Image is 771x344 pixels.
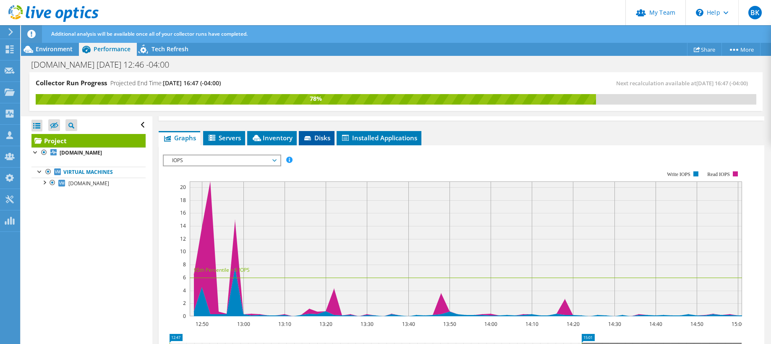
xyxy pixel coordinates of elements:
a: More [721,43,761,56]
a: Project [31,134,146,147]
text: 18 [180,197,186,204]
a: Virtual Machines [31,167,146,178]
span: Next recalculation available at [616,79,752,87]
a: [DOMAIN_NAME] [31,178,146,189]
text: 13:50 [443,320,456,328]
span: Performance [94,45,131,53]
text: 20 [180,184,186,191]
text: 6 [183,274,186,281]
b: [DOMAIN_NAME] [60,149,102,156]
span: BK [748,6,762,19]
span: Environment [36,45,73,53]
text: 16 [180,209,186,216]
h1: [DOMAIN_NAME] [DATE] 12:46 -04:00 [27,60,182,69]
a: [DOMAIN_NAME] [31,147,146,158]
span: Additional analysis will be available once all of your collector runs have completed. [51,30,248,37]
div: 78% [36,94,596,103]
text: 15:00 [731,320,744,328]
svg: \n [696,9,703,16]
span: Servers [207,134,241,142]
span: Installed Applications [341,134,417,142]
text: 14:10 [525,320,538,328]
text: 14:30 [608,320,621,328]
text: 4 [183,287,186,294]
span: Inventory [251,134,293,142]
text: 2 [183,299,186,307]
text: 13:40 [402,320,415,328]
span: [DOMAIN_NAME] [68,180,109,187]
text: 14:50 [690,320,703,328]
text: 14:00 [484,320,497,328]
text: 13:10 [278,320,291,328]
text: Write IOPS [667,171,690,177]
span: [DATE] 16:47 (-04:00) [696,79,748,87]
text: 95th Percentile = 6 IOPS [194,266,250,273]
span: Tech Refresh [152,45,188,53]
text: 13:00 [237,320,250,328]
text: Read IOPS [707,171,730,177]
a: Share [687,43,722,56]
text: 14 [180,222,186,229]
span: Graphs [163,134,196,142]
text: 13:20 [319,320,332,328]
span: [DATE] 16:47 (-04:00) [163,79,221,87]
text: 14:20 [566,320,579,328]
text: 14:40 [649,320,662,328]
text: 12 [180,235,186,242]
text: 8 [183,261,186,268]
span: IOPS [168,155,276,165]
text: 10 [180,248,186,255]
h4: Projected End Time: [110,79,221,88]
text: 13:30 [360,320,373,328]
span: Disks [303,134,330,142]
text: 12:50 [195,320,208,328]
text: 0 [183,312,186,320]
